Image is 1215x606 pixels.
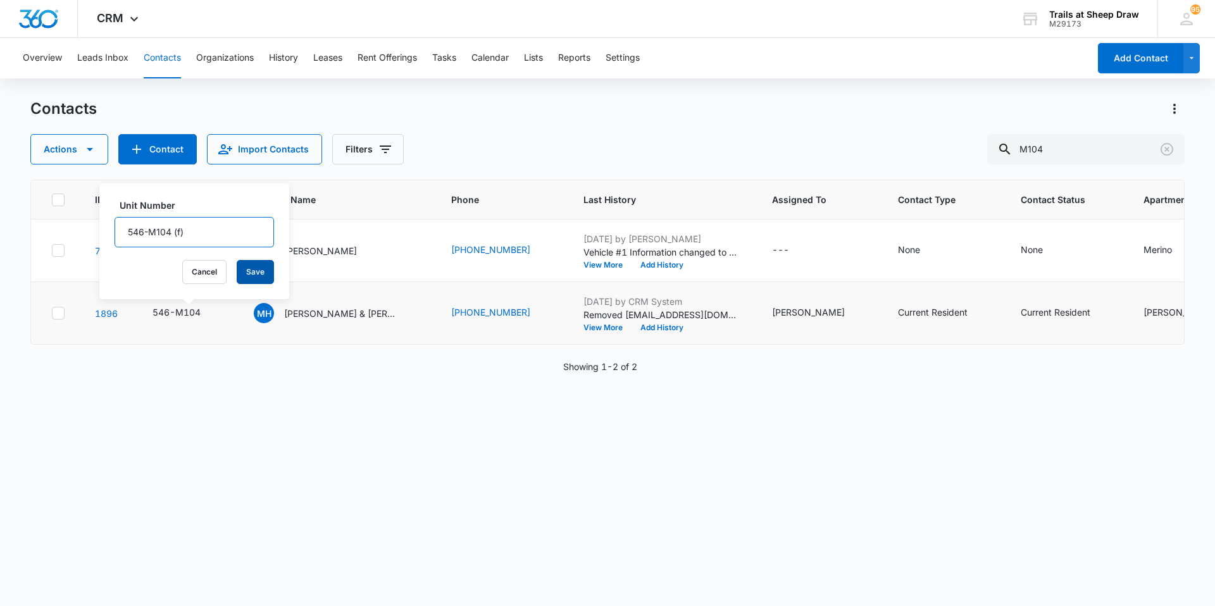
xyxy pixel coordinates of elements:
p: Removed [EMAIL_ADDRESS][DOMAIN_NAME] from the email marketing list, 'Pet #2 [MEDICAL_DATA] Expired'. [583,308,742,321]
button: View More [583,324,632,331]
p: [PERSON_NAME] [284,244,357,257]
button: Save [237,260,274,284]
button: View More [583,261,632,269]
button: History [269,38,298,78]
div: Merino [1143,243,1172,256]
div: --- [772,243,789,258]
a: Navigate to contact details page for Megan Gee [95,245,118,256]
a: [PHONE_NUMBER] [451,243,530,256]
a: [PHONE_NUMBER] [451,306,530,319]
div: Contact Type - None - Select to Edit Field [898,243,943,258]
p: [PERSON_NAME] & [PERSON_NAME] [284,307,398,320]
div: Current Resident [1021,306,1090,319]
button: Filters [332,134,404,164]
button: Leads Inbox [77,38,128,78]
button: Add Contact [1098,43,1183,73]
div: Contact Name - Myra Hoffart & Jordan Hoffart - Select to Edit Field [254,303,421,323]
div: 546-M104 [153,306,201,319]
div: None [1021,243,1043,256]
p: [DATE] by [PERSON_NAME] [583,232,742,245]
span: CRM [97,11,123,25]
div: [PERSON_NAME] [772,306,845,319]
div: Current Resident [898,306,968,319]
button: Overview [23,38,62,78]
button: Rent Offerings [358,38,417,78]
span: ID [95,193,104,206]
div: Contact Status - Current Resident - Select to Edit Field [1021,306,1113,321]
div: notifications count [1190,4,1200,15]
div: Apartment Type - Merino - Select to Edit Field [1143,243,1195,258]
button: Clear [1157,139,1177,159]
div: Phone - (307) 630-4100 - Select to Edit Field [451,306,553,321]
span: Phone [451,193,535,206]
div: account id [1049,20,1139,28]
div: Contact Status - None - Select to Edit Field [1021,243,1066,258]
span: MH [254,303,274,323]
button: Contacts [144,38,181,78]
span: Contact Name [254,193,402,206]
input: Unit Number [115,217,274,247]
button: Tasks [432,38,456,78]
div: None [898,243,920,256]
div: Unit Number - 546-M104 - Select to Edit Field [153,306,223,321]
div: Assigned To - Madisyn Brown - Select to Edit Field [772,306,868,321]
button: Lists [524,38,543,78]
button: Calendar [471,38,509,78]
a: Navigate to contact details page for Myra Hoffart & Jordan Hoffart [95,308,118,319]
button: Reports [558,38,590,78]
span: Contact Status [1021,193,1095,206]
button: Organizations [196,38,254,78]
button: Cancel [182,260,227,284]
div: Contact Type - Current Resident - Select to Edit Field [898,306,990,321]
div: Assigned To - - Select to Edit Field [772,243,812,258]
button: Settings [606,38,640,78]
button: Actions [30,134,108,164]
p: Showing 1-2 of 2 [563,360,637,373]
div: Phone - (269) 365-8270 - Select to Edit Field [451,243,553,258]
label: Unit Number [120,199,279,212]
span: Last History [583,193,723,206]
span: Assigned To [772,193,849,206]
button: Add History [632,261,692,269]
div: account name [1049,9,1139,20]
button: Import Contacts [207,134,322,164]
button: Leases [313,38,342,78]
button: Add History [632,324,692,331]
span: 95 [1190,4,1200,15]
p: [DATE] by CRM System [583,295,742,308]
p: Vehicle #1 Information changed to 2018 [PERSON_NAME] Silver JG2-048. [583,245,742,259]
button: Actions [1164,99,1185,119]
input: Search Contacts [987,134,1185,164]
span: Contact Type [898,193,972,206]
div: Contact Name - Megan Gee - Select to Edit Field [254,240,380,261]
button: Add Contact [118,134,197,164]
h1: Contacts [30,99,97,118]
